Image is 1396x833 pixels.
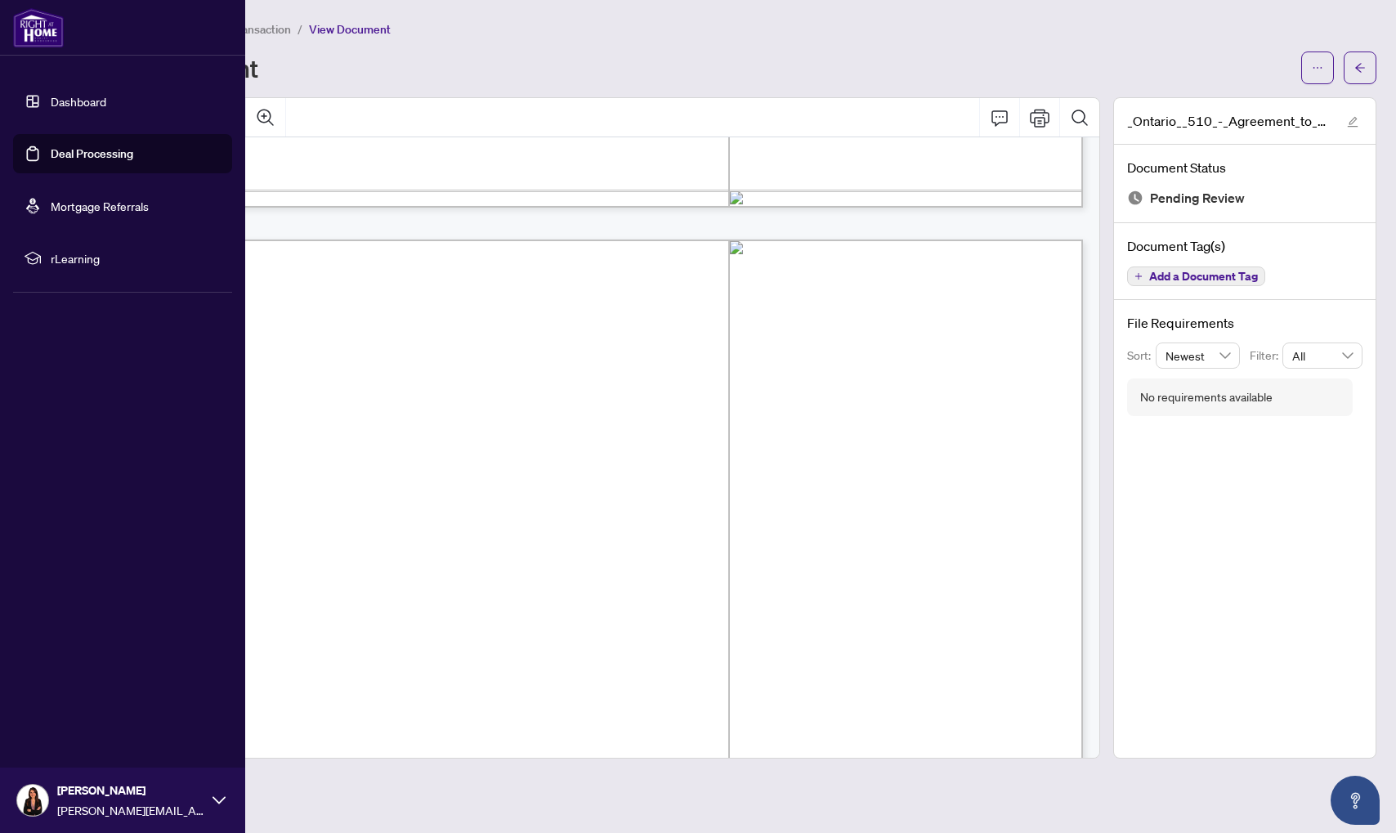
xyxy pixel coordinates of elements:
span: Pending Review [1150,187,1245,209]
span: plus [1134,272,1143,280]
p: Sort: [1127,347,1156,365]
p: Filter: [1250,347,1282,365]
span: View Transaction [204,22,291,37]
h4: File Requirements [1127,313,1362,333]
a: Dashboard [51,94,106,109]
span: arrow-left [1354,62,1366,74]
h4: Document Tag(s) [1127,236,1362,256]
span: edit [1347,116,1358,128]
span: View Document [309,22,391,37]
span: [PERSON_NAME][EMAIL_ADDRESS][DOMAIN_NAME] [57,801,204,819]
h4: Document Status [1127,158,1362,177]
img: Profile Icon [17,785,48,816]
button: Add a Document Tag [1127,266,1265,286]
span: rLearning [51,249,221,267]
a: Deal Processing [51,146,133,161]
span: Add a Document Tag [1149,271,1258,282]
button: Open asap [1331,776,1380,825]
img: Document Status [1127,190,1143,206]
span: [PERSON_NAME] [57,781,204,799]
span: ellipsis [1312,62,1323,74]
li: / [298,20,302,38]
div: No requirements available [1140,388,1273,406]
img: logo [13,8,64,47]
span: All [1292,343,1353,368]
a: Mortgage Referrals [51,199,149,213]
span: Newest [1166,343,1231,368]
span: _Ontario__510_-_Agreement_to_Lease__Commercial__Long_Form_1.pdf [1127,111,1331,131]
